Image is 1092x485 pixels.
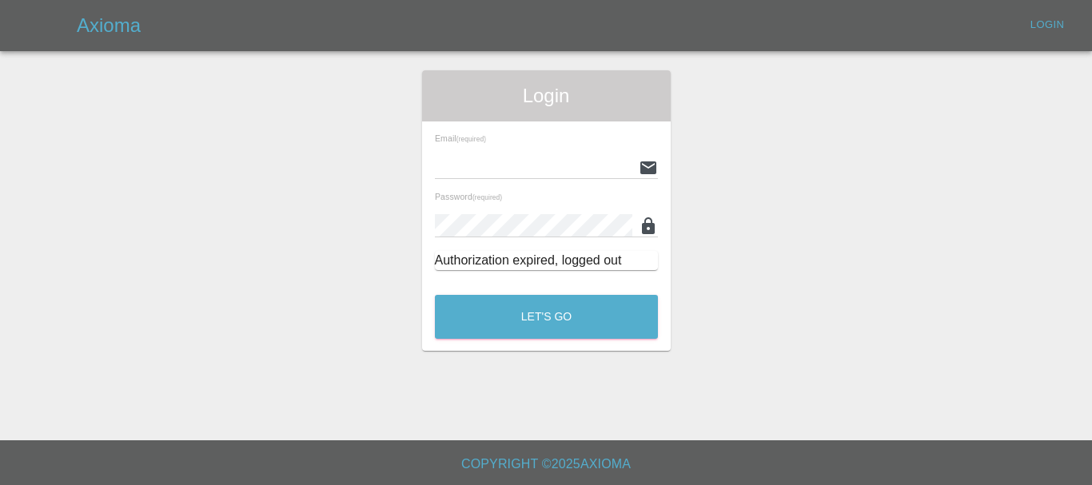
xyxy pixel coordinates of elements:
[456,136,485,143] small: (required)
[472,194,501,201] small: (required)
[435,192,502,201] span: Password
[1022,13,1073,38] a: Login
[435,295,658,339] button: Let's Go
[13,453,1079,475] h6: Copyright © 2025 Axioma
[435,83,658,109] span: Login
[435,251,658,270] div: Authorization expired, logged out
[77,13,141,38] h5: Axioma
[435,133,486,143] span: Email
